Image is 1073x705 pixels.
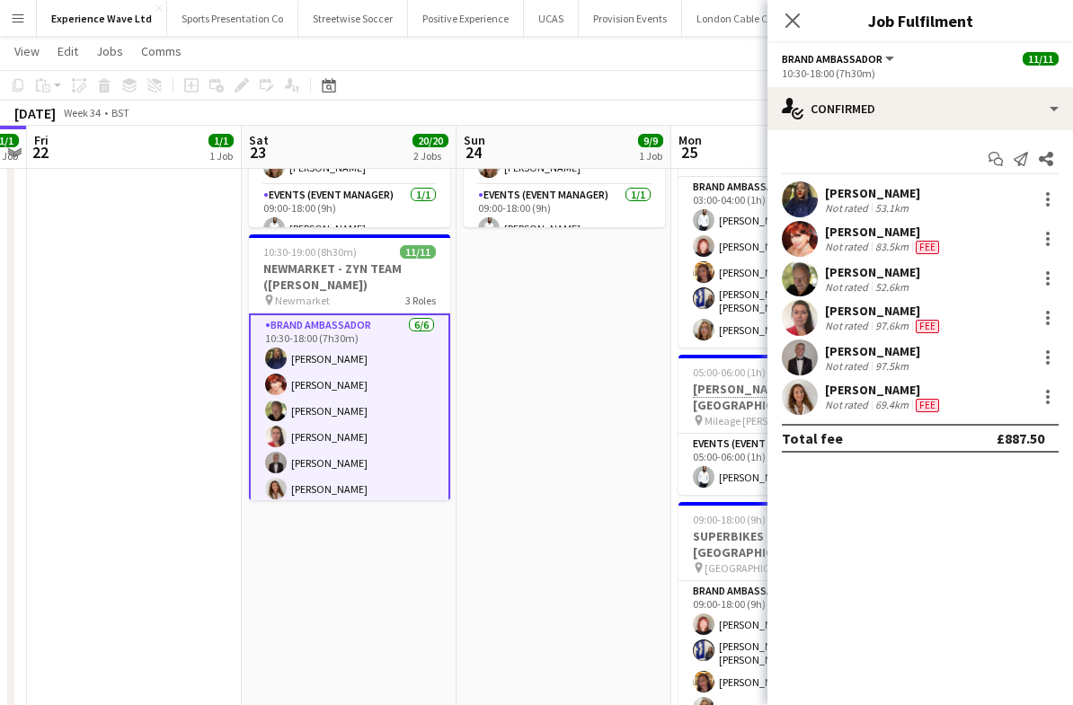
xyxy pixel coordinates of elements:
[464,132,485,148] span: Sun
[167,1,298,36] button: Sports Presentation Co
[916,241,939,254] span: Fee
[825,343,920,359] div: [PERSON_NAME]
[31,142,49,163] span: 22
[7,40,47,63] a: View
[405,294,436,307] span: 3 Roles
[461,142,485,163] span: 24
[208,134,234,147] span: 1/1
[916,399,939,412] span: Fee
[275,294,330,307] span: Newmarket
[916,320,939,333] span: Fee
[638,134,663,147] span: 9/9
[678,528,880,560] h3: SUPERBIKES - [GEOGRAPHIC_DATA]
[50,40,85,63] a: Edit
[997,429,1044,447] div: £887.50
[872,359,912,373] div: 97.5km
[58,43,78,59] span: Edit
[767,87,1073,130] div: Confirmed
[705,414,839,427] span: Mileage [PERSON_NAME][GEOGRAPHIC_DATA]
[676,142,702,163] span: 25
[249,234,450,500] app-job-card: 10:30-19:00 (8h30m)11/11NEWMARKET - ZYN TEAM ([PERSON_NAME]) Newmarket3 RolesBrand Ambassador6/61...
[14,104,56,122] div: [DATE]
[678,381,880,413] h3: Mileage
[249,185,450,246] app-card-role: Events (Event Manager)1/109:00-18:00 (9h)[PERSON_NAME]
[246,142,269,163] span: 23
[111,106,129,119] div: BST
[767,9,1073,32] h3: Job Fulfilment
[639,149,662,163] div: 1 Job
[412,134,448,147] span: 20/20
[912,319,943,333] div: Crew has different fees then in role
[825,280,872,294] div: Not rated
[825,264,920,280] div: [PERSON_NAME]
[579,1,682,36] button: Provision Events
[693,366,766,379] span: 05:00-06:00 (1h)
[1023,52,1059,66] span: 11/11
[825,240,872,254] div: Not rated
[693,513,766,526] span: 09:00-18:00 (9h)
[524,1,579,36] button: UCAS
[678,177,880,348] app-card-role: Brand Ambassador5/503:00-04:00 (1h)[PERSON_NAME][PERSON_NAME][PERSON_NAME][PERSON_NAME] [PERSON_N...
[872,398,912,412] div: 69.4km
[705,561,803,575] span: [GEOGRAPHIC_DATA]
[825,359,872,373] div: Not rated
[249,260,450,293] h3: NEWMARKET - ZYN TEAM ([PERSON_NAME])
[59,106,104,119] span: Week 34
[263,245,357,259] span: 10:30-19:00 (8h30m)
[782,66,1059,80] div: 10:30-18:00 (7h30m)
[825,398,872,412] div: Not rated
[825,201,872,215] div: Not rated
[678,132,702,148] span: Mon
[678,434,880,495] app-card-role: Events (Event Manager)1/105:00-06:00 (1h)[PERSON_NAME]
[464,185,665,246] app-card-role: Events (Event Manager)1/109:00-18:00 (9h)[PERSON_NAME]
[249,313,450,508] app-card-role: Brand Ambassador6/610:30-18:00 (7h30m)[PERSON_NAME][PERSON_NAME][PERSON_NAME][PERSON_NAME][PERSON...
[825,319,872,333] div: Not rated
[14,43,40,59] span: View
[89,40,130,63] a: Jobs
[872,240,912,254] div: 83.5km
[912,240,943,254] div: Crew has different fees then in role
[825,303,943,319] div: [PERSON_NAME]
[782,52,897,66] button: Brand Ambassador
[209,149,233,163] div: 1 Job
[37,1,167,36] button: Experience Wave Ltd
[413,149,448,163] div: 2 Jobs
[782,429,843,447] div: Total fee
[141,43,182,59] span: Comms
[298,1,408,36] button: Streetwise Soccer
[782,52,882,66] span: Brand Ambassador
[912,398,943,412] div: Crew has different fees then in role
[825,382,943,398] div: [PERSON_NAME]
[400,245,436,259] span: 11/11
[825,185,920,201] div: [PERSON_NAME]
[678,355,880,495] app-job-card: 05:00-06:00 (1h)1/1[PERSON_NAME][GEOGRAPHIC_DATA]Mileage Mileage [PERSON_NAME][GEOGRAPHIC_DATA]1 ...
[134,40,189,63] a: Comms
[825,224,943,240] div: [PERSON_NAME]
[872,319,912,333] div: 97.6km
[249,132,269,148] span: Sat
[682,1,797,36] button: London Cable Cars
[34,132,49,148] span: Fri
[678,98,880,348] app-job-card: 03:00-04:00 (1h)5/5Travel Time [PERSON_NAME][GEOGRAPHIC_DATA] Travel Time1 RoleBrand Ambassador5/...
[872,201,912,215] div: 53.1km
[408,1,524,36] button: Positive Experience
[96,43,123,59] span: Jobs
[872,280,912,294] div: 52.6km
